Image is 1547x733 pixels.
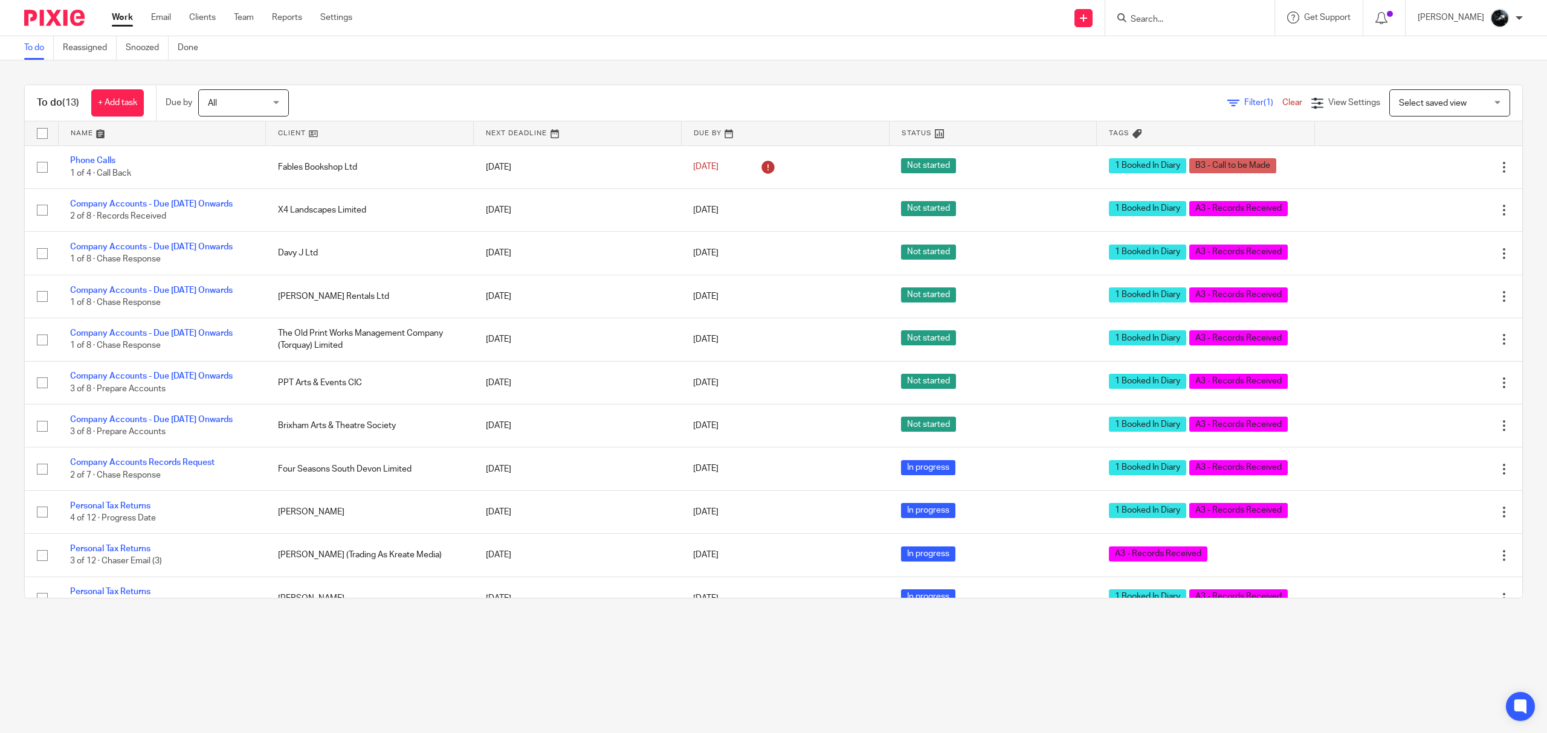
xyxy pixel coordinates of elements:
[901,546,955,562] span: In progress
[70,372,233,380] a: Company Accounts - Due [DATE] Onwards
[474,405,682,447] td: [DATE]
[1189,201,1288,216] span: A3 - Records Received
[70,243,233,251] a: Company Accounts - Due [DATE] Onwards
[474,577,682,619] td: [DATE]
[126,36,169,60] a: Snoozed
[1109,287,1186,302] span: 1 Booked In Diary
[901,374,956,389] span: Not started
[693,594,719,603] span: [DATE]
[693,249,719,257] span: [DATE]
[1282,98,1302,107] a: Clear
[693,335,719,344] span: [DATE]
[266,577,474,619] td: [PERSON_NAME]
[266,275,474,318] td: [PERSON_NAME] Rentals Ltd
[62,98,79,107] span: (13)
[272,11,302,24] a: Reports
[1109,417,1186,432] span: 1 Booked In Diary
[1418,11,1484,24] p: [PERSON_NAME]
[266,361,474,404] td: PPT Arts & Events CIC
[70,587,150,596] a: Personal Tax Returns
[474,232,682,275] td: [DATE]
[70,286,233,295] a: Company Accounts - Due [DATE] Onwards
[1244,98,1282,107] span: Filter
[70,458,215,467] a: Company Accounts Records Request
[91,89,144,117] a: + Add task
[474,146,682,188] td: [DATE]
[1109,130,1129,136] span: Tags
[693,421,719,430] span: [DATE]
[1129,14,1238,25] input: Search
[474,188,682,231] td: [DATE]
[474,361,682,404] td: [DATE]
[70,514,156,522] span: 4 of 12 · Progress Date
[37,97,79,109] h1: To do
[1189,287,1288,302] span: A3 - Records Received
[70,329,233,338] a: Company Accounts - Due [DATE] Onwards
[24,10,85,26] img: Pixie
[320,11,352,24] a: Settings
[901,503,955,518] span: In progress
[70,557,162,566] span: 3 of 12 · Chaser Email (3)
[1189,503,1288,518] span: A3 - Records Received
[70,471,161,479] span: 2 of 7 · Chase Response
[70,545,150,553] a: Personal Tax Returns
[70,427,166,436] span: 3 of 8 · Prepare Accounts
[208,99,217,107] span: All
[1264,98,1273,107] span: (1)
[1109,546,1207,562] span: A3 - Records Received
[1109,589,1186,604] span: 1 Booked In Diary
[693,508,719,516] span: [DATE]
[901,245,956,260] span: Not started
[901,460,955,475] span: In progress
[1189,158,1276,173] span: B3 - Call to be Made
[1109,330,1186,345] span: 1 Booked In Diary
[1490,8,1510,28] img: 1000002122.jpg
[474,318,682,361] td: [DATE]
[266,318,474,361] td: The Old Print Works Management Company (Torquay) Limited
[70,255,161,264] span: 1 of 8 · Chase Response
[901,589,955,604] span: In progress
[70,156,115,165] a: Phone Calls
[112,11,133,24] a: Work
[1189,589,1288,604] span: A3 - Records Received
[266,188,474,231] td: X4 Landscapes Limited
[901,417,956,432] span: Not started
[63,36,117,60] a: Reassigned
[901,201,956,216] span: Not started
[474,447,682,490] td: [DATE]
[1328,98,1380,107] span: View Settings
[901,158,956,173] span: Not started
[474,275,682,318] td: [DATE]
[693,206,719,214] span: [DATE]
[70,212,166,220] span: 2 of 8 · Records Received
[1189,417,1288,432] span: A3 - Records Received
[1109,503,1186,518] span: 1 Booked In Diary
[70,169,131,178] span: 1 of 4 · Call Back
[1109,374,1186,389] span: 1 Booked In Diary
[266,146,474,188] td: Fables Bookshop Ltd
[234,11,254,24] a: Team
[901,287,956,302] span: Not started
[1399,99,1467,107] span: Select saved view
[693,379,719,387] span: [DATE]
[901,330,956,345] span: Not started
[693,551,719,559] span: [DATE]
[1189,460,1288,475] span: A3 - Records Received
[151,11,171,24] a: Email
[70,200,233,208] a: Company Accounts - Due [DATE] Onwards
[70,502,150,510] a: Personal Tax Returns
[474,534,682,577] td: [DATE]
[1109,460,1186,475] span: 1 Booked In Diary
[70,342,161,350] span: 1 of 8 · Chase Response
[70,415,233,424] a: Company Accounts - Due [DATE] Onwards
[474,490,682,533] td: [DATE]
[1189,330,1288,345] span: A3 - Records Received
[1109,245,1186,260] span: 1 Booked In Diary
[178,36,207,60] a: Done
[266,232,474,275] td: Davy J Ltd
[266,405,474,447] td: Brixham Arts & Theatre Society
[266,534,474,577] td: [PERSON_NAME] (Trading As Kreate Media)
[266,447,474,490] td: Four Seasons South Devon Limited
[1109,201,1186,216] span: 1 Booked In Diary
[693,163,719,171] span: [DATE]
